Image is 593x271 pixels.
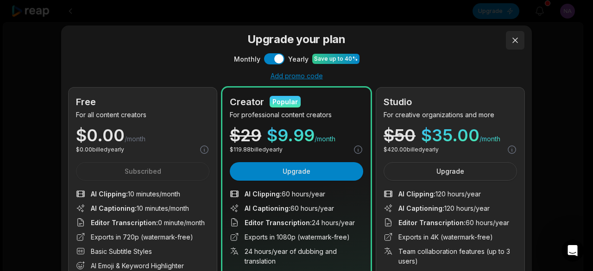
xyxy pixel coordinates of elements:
li: 24 hours/year of dubbing and translation [230,246,363,266]
li: Basic Subtitle Styles [76,246,209,256]
h2: Creator [230,95,264,109]
span: /month [315,134,335,144]
span: 120 hours/year [398,203,490,213]
span: 60 hours/year [398,218,509,227]
span: Editor Transcription : [398,219,466,227]
span: 24 hours/year [245,218,355,227]
span: $ 0.00 [76,127,125,144]
p: $ 119.88 billed yearly [230,145,283,154]
span: $ 35.00 [421,127,479,144]
span: 0 minute/month [91,218,205,227]
span: AI Clipping : [91,190,128,198]
span: Editor Transcription : [245,219,312,227]
h3: Upgrade your plan [69,31,524,48]
p: For creative organizations and more [384,110,517,120]
span: AI Clipping : [245,190,282,198]
span: /month [125,134,145,144]
button: Upgrade [384,162,517,181]
p: $ 420.00 billed yearly [384,145,439,154]
iframe: Intercom live chat [561,239,584,262]
span: AI Clipping : [398,190,435,198]
div: Save up to 40% [314,55,358,63]
span: 120 hours/year [398,189,481,199]
span: 10 minutes/month [91,189,180,199]
div: $ 29 [230,127,261,144]
span: Yearly [288,54,309,64]
div: Popular [272,97,298,107]
span: AI Captioning : [398,204,444,212]
span: AI Captioning : [91,204,137,212]
li: Team collaboration features (up to 3 users) [384,246,517,266]
span: AI Captioning : [245,204,290,212]
span: Monthly [234,54,260,64]
li: Exports in 1080p (watermark-free) [230,232,363,242]
h2: Studio [384,95,412,109]
p: $ 0.00 billed yearly [76,145,124,154]
span: 10 minutes/month [91,203,189,213]
div: $ 50 [384,127,416,144]
button: Upgrade [230,162,363,181]
li: Exports in 4K (watermark-free) [384,232,517,242]
div: Add promo code [69,72,524,80]
span: $ 9.99 [267,127,315,144]
li: AI Emoji & Keyword Highlighter [76,261,209,271]
p: For all content creators [76,110,209,120]
span: /month [479,134,500,144]
li: Exports in 720p (watermark-free) [76,232,209,242]
span: 60 hours/year [245,203,334,213]
span: Editor Transcription : [91,219,158,227]
p: For professional content creators [230,110,363,120]
h2: Free [76,95,96,109]
span: 60 hours/year [245,189,325,199]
